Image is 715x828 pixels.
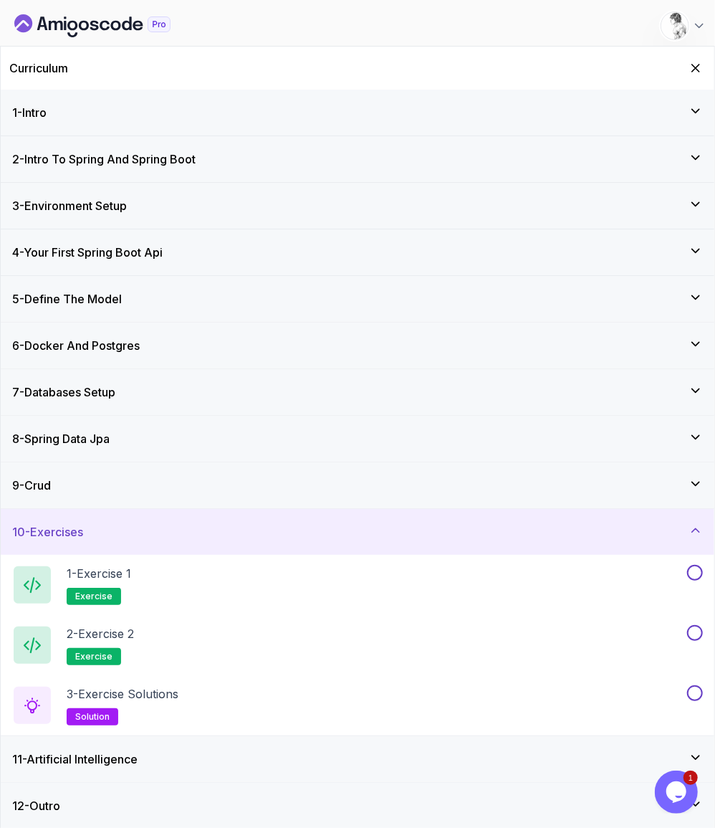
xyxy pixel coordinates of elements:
[12,104,47,121] h3: 1 - Intro
[1,369,714,415] button: 7-Databases Setup
[12,685,703,725] button: 3-Exercise Solutionssolution
[661,12,688,39] img: user profile image
[1,183,714,229] button: 3-Environment Setup
[1,736,714,782] button: 11-Artificial Intelligence
[12,337,140,354] h3: 6 - Docker And Postgres
[12,197,127,214] h3: 3 - Environment Setup
[686,58,706,78] button: Hide Curriculum for mobile
[75,651,112,662] span: exercise
[12,244,163,261] h3: 4 - Your First Spring Boot Api
[14,14,203,37] a: Dashboard
[655,771,701,814] iframe: chat widget
[661,11,706,40] button: user profile image
[1,509,714,555] button: 10-Exercises
[1,276,714,322] button: 5-Define The Model
[12,565,703,605] button: 1-Exercise 1exercise
[75,591,112,602] span: exercise
[12,625,703,665] button: 2-Exercise 2exercise
[9,60,68,77] h2: Curriculum
[12,290,122,308] h3: 5 - Define The Model
[67,625,134,642] p: 2 - Exercise 2
[12,430,110,447] h3: 8 - Spring Data Jpa
[12,477,51,494] h3: 9 - Crud
[1,90,714,135] button: 1-Intro
[1,136,714,182] button: 2-Intro To Spring And Spring Boot
[12,751,138,768] h3: 11 - Artificial Intelligence
[75,711,110,723] span: solution
[67,565,131,582] p: 1 - Exercise 1
[1,416,714,462] button: 8-Spring Data Jpa
[12,151,196,168] h3: 2 - Intro To Spring And Spring Boot
[12,797,60,814] h3: 12 - Outro
[1,229,714,275] button: 4-Your First Spring Boot Api
[1,323,714,368] button: 6-Docker And Postgres
[67,685,178,703] p: 3 - Exercise Solutions
[12,384,115,401] h3: 7 - Databases Setup
[12,523,83,541] h3: 10 - Exercises
[1,462,714,508] button: 9-Crud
